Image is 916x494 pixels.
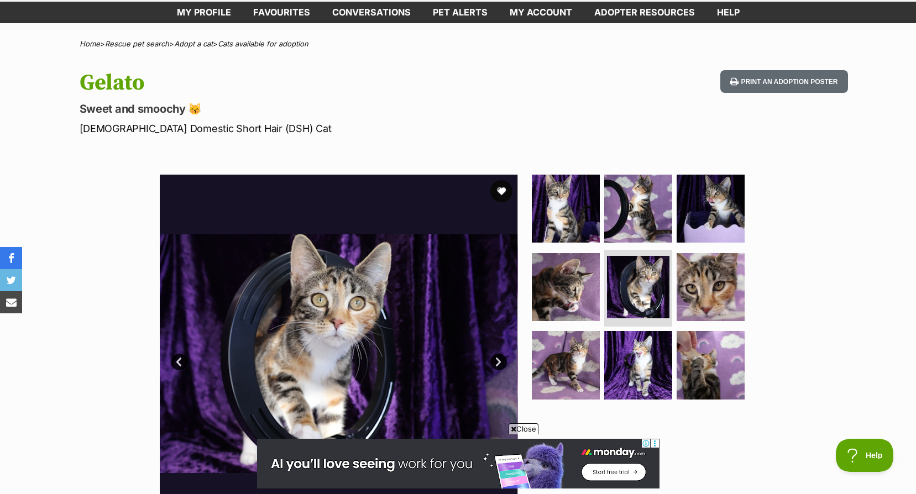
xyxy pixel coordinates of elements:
[720,70,847,93] button: Print an adoption poster
[677,175,745,243] img: Photo of Gelato
[677,331,745,399] img: Photo of Gelato
[532,331,600,399] img: Photo of Gelato
[604,175,672,243] img: Photo of Gelato
[105,39,169,48] a: Rescue pet search
[604,331,672,399] img: Photo of Gelato
[499,2,583,23] a: My account
[52,40,865,48] div: > > >
[532,175,600,243] img: Photo of Gelato
[836,439,894,472] iframe: Help Scout Beacon - Open
[677,253,745,321] img: Photo of Gelato
[422,2,499,23] a: Pet alerts
[80,121,547,136] p: [DEMOGRAPHIC_DATA] Domestic Short Hair (DSH) Cat
[509,423,538,434] span: Close
[321,2,422,23] a: conversations
[532,253,600,321] img: Photo of Gelato
[174,39,213,48] a: Adopt a cat
[166,2,242,23] a: My profile
[257,439,659,488] iframe: Advertisement
[242,2,321,23] a: Favourites
[80,70,547,96] h1: Gelato
[80,39,100,48] a: Home
[607,256,669,318] img: Photo of Gelato
[80,101,547,117] p: Sweet and smoochy 😽
[490,354,507,370] a: Next
[171,354,187,370] a: Prev
[490,180,512,202] button: favourite
[583,2,706,23] a: Adopter resources
[218,39,308,48] a: Cats available for adoption
[706,2,751,23] a: Help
